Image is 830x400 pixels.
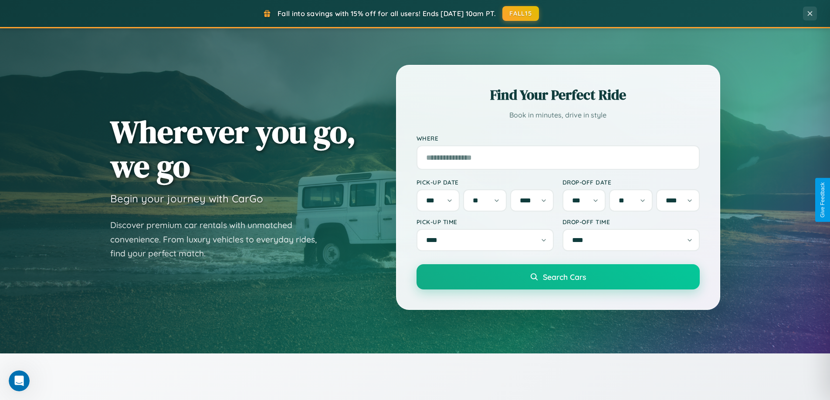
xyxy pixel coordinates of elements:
[417,264,700,289] button: Search Cars
[562,178,700,186] label: Drop-off Date
[278,9,496,18] span: Fall into savings with 15% off for all users! Ends [DATE] 10am PT.
[110,192,263,205] h3: Begin your journey with CarGo
[502,6,539,21] button: FALL15
[110,114,356,183] h1: Wherever you go, we go
[417,85,700,104] h2: Find Your Perfect Ride
[562,218,700,225] label: Drop-off Time
[543,272,586,282] span: Search Cars
[417,109,700,121] p: Book in minutes, drive in style
[417,178,554,186] label: Pick-up Date
[417,134,700,142] label: Where
[9,370,30,391] iframe: Intercom live chat
[417,218,554,225] label: Pick-up Time
[110,218,328,261] p: Discover premium car rentals with unmatched convenience. From luxury vehicles to everyday rides, ...
[820,182,826,218] div: Give Feedback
